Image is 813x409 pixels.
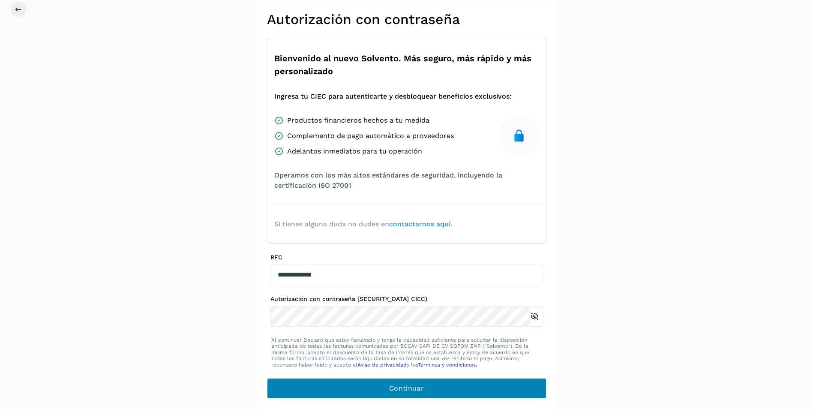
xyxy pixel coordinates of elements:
span: Adelantos inmediatos para tu operación [287,146,422,156]
a: Aviso de privacidad [357,362,407,368]
span: Complemento de pago automático a proveedores [287,131,454,141]
label: Autorización con contraseña [SECURITY_DATA] CIEC) [270,295,543,303]
a: contactarnos aquí. [389,220,452,228]
span: Productos financieros hechos a tu medida [287,115,429,126]
span: Operamos con los más altos estándares de seguridad, incluyendo la certificación ISO 27001 [274,170,539,191]
label: RFC [270,254,543,261]
span: Si tienes alguna duda no dudes en [274,219,452,229]
span: Ingresa tu CIEC para autenticarte y desbloquear beneficios exclusivos: [274,91,512,102]
p: Al continuar Declaro que estoy facultado y tengo la capacidad suficiente para solicitar la dispos... [271,337,542,368]
button: Continuar [267,378,546,399]
h2: Autorización con contraseña [267,11,546,27]
img: secure [512,129,526,143]
span: Continuar [389,384,424,393]
span: Bienvenido al nuevo Solvento. Más seguro, más rápido y más personalizado [274,52,539,78]
a: Términos y condiciones. [418,362,477,368]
